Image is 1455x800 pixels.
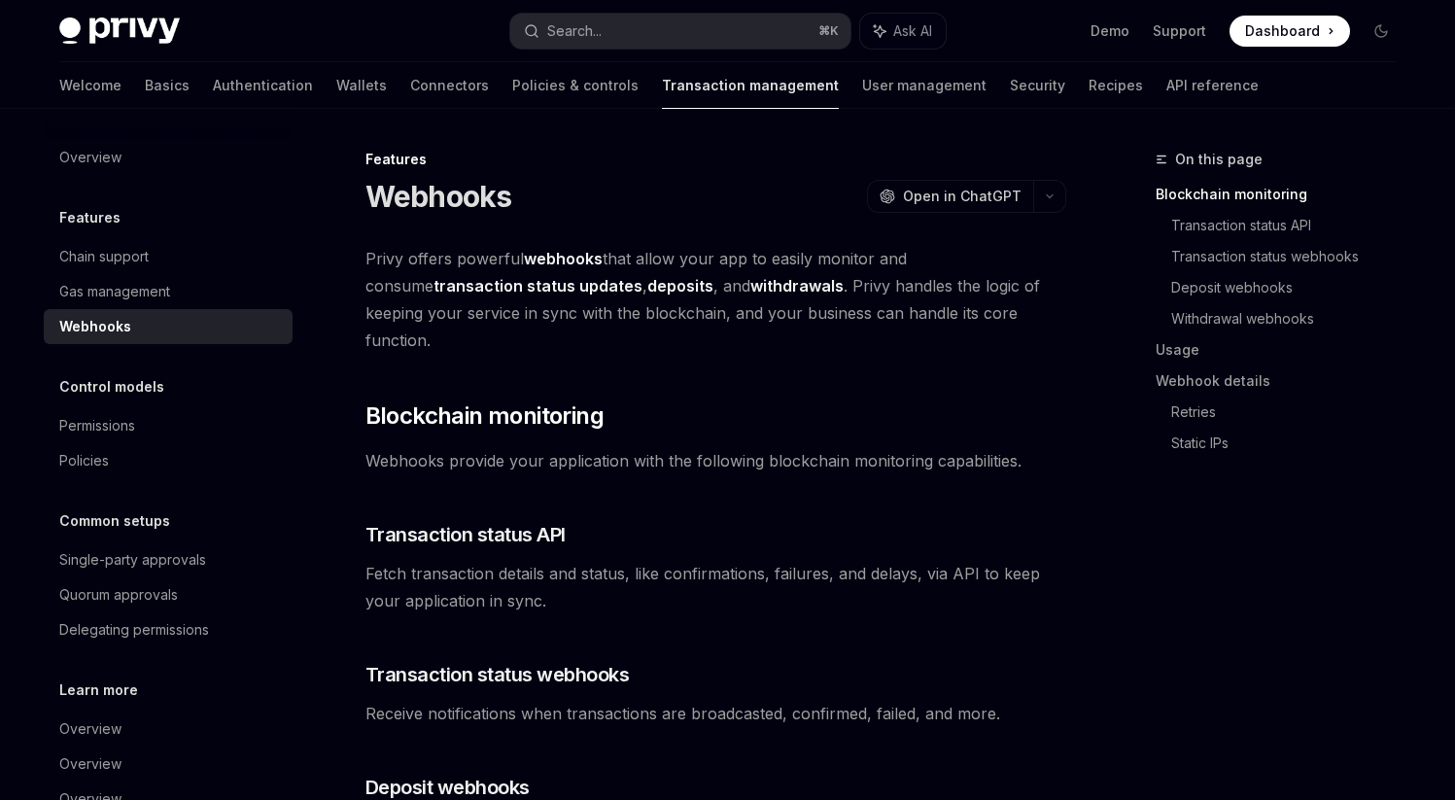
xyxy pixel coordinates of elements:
div: Webhooks [59,315,131,338]
span: Receive notifications when transactions are broadcasted, confirmed, failed, and more. [365,700,1066,727]
div: Features [365,150,1066,169]
a: Connectors [410,62,489,109]
div: Permissions [59,414,135,437]
a: Quorum approvals [44,577,293,612]
a: Deposit webhooks [1171,272,1412,303]
button: Ask AI [860,14,946,49]
div: Overview [59,146,121,169]
div: Policies [59,449,109,472]
h5: Common setups [59,509,170,533]
h5: Learn more [59,678,138,702]
a: User management [862,62,987,109]
div: Single-party approvals [59,548,206,572]
a: Webhooks [44,309,293,344]
a: Security [1010,62,1065,109]
a: API reference [1166,62,1259,109]
a: Webhook details [1156,365,1412,397]
h1: Webhooks [365,179,512,214]
span: Transaction status webhooks [365,661,630,688]
a: Policies & controls [512,62,639,109]
a: Static IPs [1171,428,1412,459]
a: Recipes [1089,62,1143,109]
a: Transaction status API [1171,210,1412,241]
h5: Control models [59,375,164,399]
button: Toggle dark mode [1366,16,1397,47]
span: Privy offers powerful that allow your app to easily monitor and consume , , and . Privy handles t... [365,245,1066,354]
a: Usage [1156,334,1412,365]
img: dark logo [59,17,180,45]
a: Demo [1091,21,1129,41]
span: Ask AI [893,21,932,41]
a: Overview [44,712,293,747]
div: Search... [547,19,602,43]
a: Dashboard [1230,16,1350,47]
a: Permissions [44,408,293,443]
a: Transaction management [662,62,839,109]
div: Overview [59,752,121,776]
strong: webhooks [524,249,603,268]
span: On this page [1175,148,1263,171]
span: Fetch transaction details and status, like confirmations, failures, and delays, via API to keep y... [365,560,1066,614]
a: Welcome [59,62,121,109]
span: Open in ChatGPT [903,187,1022,206]
a: Wallets [336,62,387,109]
span: Blockchain monitoring [365,400,604,432]
span: Webhooks provide your application with the following blockchain monitoring capabilities. [365,447,1066,474]
div: Quorum approvals [59,583,178,607]
div: Delegating permissions [59,618,209,642]
a: Blockchain monitoring [1156,179,1412,210]
a: Overview [44,747,293,782]
strong: withdrawals [750,276,844,296]
div: Overview [59,717,121,741]
a: Transaction status webhooks [1171,241,1412,272]
strong: deposits [647,276,713,296]
a: Gas management [44,274,293,309]
div: Chain support [59,245,149,268]
span: ⌘ K [818,23,839,39]
span: Transaction status API [365,521,566,548]
a: Delegating permissions [44,612,293,647]
a: Retries [1171,397,1412,428]
a: Policies [44,443,293,478]
a: Chain support [44,239,293,274]
a: Withdrawal webhooks [1171,303,1412,334]
button: Search...⌘K [510,14,850,49]
a: Overview [44,140,293,175]
span: Dashboard [1245,21,1320,41]
a: Support [1153,21,1206,41]
button: Open in ChatGPT [867,180,1033,213]
a: Authentication [213,62,313,109]
h5: Features [59,206,121,229]
a: Basics [145,62,190,109]
a: Single-party approvals [44,542,293,577]
strong: transaction status updates [433,276,642,296]
div: Gas management [59,280,170,303]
